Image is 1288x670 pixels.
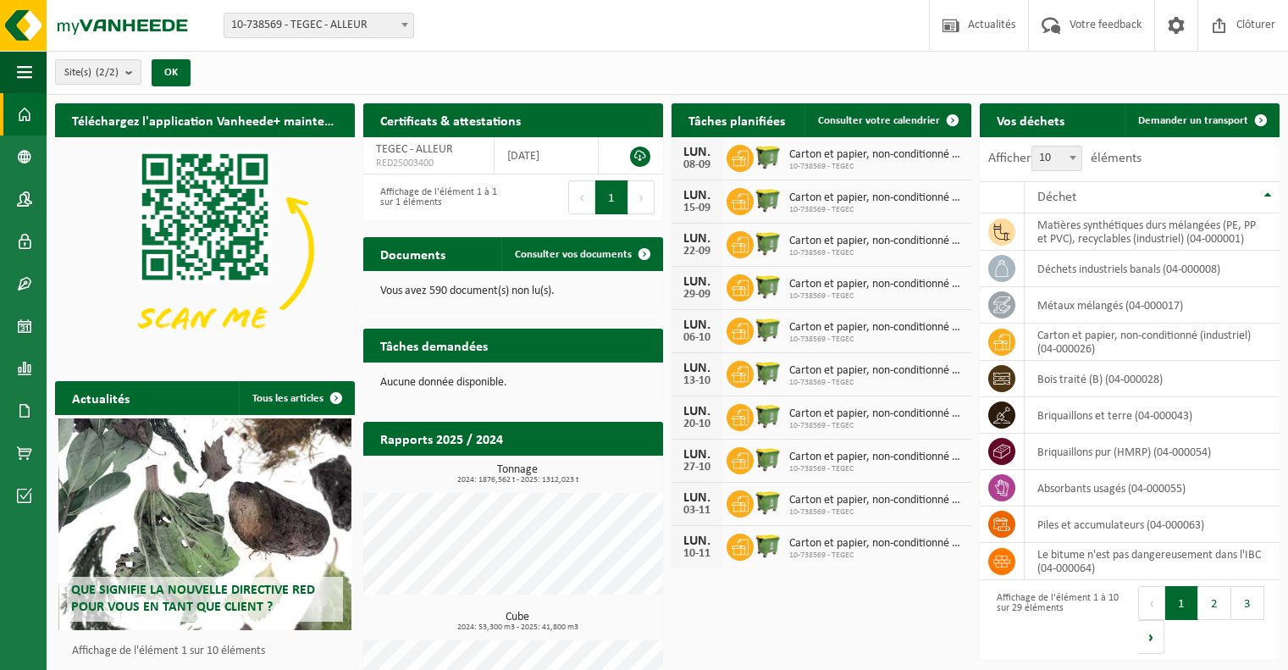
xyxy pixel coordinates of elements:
span: 10-738569 - TEGEC [789,291,963,302]
span: Demander un transport [1138,115,1248,126]
h3: Cube [372,612,663,632]
p: Vous avez 590 document(s) non lu(s). [380,285,646,297]
span: 10-738569 - TEGEC [789,421,963,431]
span: 10 [1031,146,1082,171]
span: 10-738569 - TEGEC [789,335,963,345]
img: WB-1100-HPE-GN-50 [754,358,782,387]
div: LUN. [680,189,714,202]
span: 2024: 1876,562 t - 2025: 1312,023 t [372,476,663,485]
td: briquaillons et terre (04-000043) [1025,397,1280,434]
a: Que signifie la nouvelle directive RED pour vous en tant que client ? [58,418,352,630]
span: Site(s) [64,60,119,86]
h3: Tonnage [372,464,663,485]
span: Carton et papier, non-conditionné (industriel) [789,235,963,248]
span: Carton et papier, non-conditionné (industriel) [789,278,963,291]
button: Site(s)(2/2) [55,59,141,85]
span: 10 [1032,147,1081,170]
span: Déchet [1037,191,1076,204]
button: Previous [568,180,595,214]
span: 10-738569 - TEGEC [789,378,963,388]
span: RED25003400 [376,157,481,170]
td: bois traité (B) (04-000028) [1025,361,1280,397]
a: Consulter vos documents [501,237,661,271]
img: WB-1100-HPE-GN-50 [754,272,782,301]
span: Carton et papier, non-conditionné (industriel) [789,407,963,421]
count: (2/2) [96,67,119,78]
img: WB-1100-HPE-GN-50 [754,142,782,171]
div: 03-11 [680,505,714,517]
h2: Actualités [55,381,146,414]
button: Previous [1138,586,1165,620]
button: 1 [1165,586,1198,620]
h2: Téléchargez l'application Vanheede+ maintenant! [55,103,355,136]
div: 06-10 [680,332,714,344]
div: LUN. [680,146,714,159]
p: Aucune donnée disponible. [380,377,646,389]
div: 20-10 [680,418,714,430]
label: Afficher éléments [988,152,1142,165]
img: WB-1100-HPE-GN-50 [754,315,782,344]
img: WB-1100-HPE-GN-50 [754,401,782,430]
div: LUN. [680,318,714,332]
span: 10-738569 - TEGEC [789,248,963,258]
button: Next [628,180,655,214]
span: 10-738569 - TEGEC - ALLEUR [224,14,413,37]
span: 10-738569 - TEGEC [789,464,963,474]
h2: Certificats & attestations [363,103,538,136]
div: LUN. [680,405,714,418]
span: Carton et papier, non-conditionné (industriel) [789,148,963,162]
div: 15-09 [680,202,714,214]
div: LUN. [680,534,714,548]
h2: Tâches planifiées [672,103,802,136]
td: métaux mélangés (04-000017) [1025,287,1280,324]
td: absorbants usagés (04-000055) [1025,470,1280,507]
span: 10-738569 - TEGEC [789,507,963,518]
td: [DATE] [495,137,599,174]
div: 13-10 [680,375,714,387]
td: Piles et accumulateurs (04-000063) [1025,507,1280,543]
span: Carton et papier, non-conditionné (industriel) [789,191,963,205]
div: LUN. [680,491,714,505]
span: Carton et papier, non-conditionné (industriel) [789,494,963,507]
td: déchets industriels banals (04-000008) [1025,251,1280,287]
div: Affichage de l'élément 1 à 10 sur 29 éléments [988,584,1121,656]
h2: Tâches demandées [363,329,505,362]
img: WB-1100-HPE-GN-50 [754,185,782,214]
span: 10-738569 - TEGEC [789,162,963,172]
h2: Vos déchets [980,103,1081,136]
span: Carton et papier, non-conditionné (industriel) [789,321,963,335]
button: Next [1138,620,1164,654]
a: Consulter les rapports [516,455,661,489]
span: 10-738569 - TEGEC [789,205,963,215]
button: 3 [1231,586,1264,620]
img: WB-1100-HPE-GN-50 [754,229,782,257]
img: Download de VHEPlus App [55,137,355,363]
div: 08-09 [680,159,714,171]
span: Que signifie la nouvelle directive RED pour vous en tant que client ? [71,584,315,613]
td: briquaillons pur (HMRP) (04-000054) [1025,434,1280,470]
img: WB-1100-HPE-GN-50 [754,445,782,473]
p: Affichage de l'élément 1 sur 10 éléments [72,645,346,657]
td: Le bitume n'est pas dangereusement dans l'IBC (04-000064) [1025,543,1280,580]
span: Carton et papier, non-conditionné (industriel) [789,364,963,378]
button: OK [152,59,191,86]
div: 22-09 [680,246,714,257]
td: matières synthétiques durs mélangées (PE, PP et PVC), recyclables (industriel) (04-000001) [1025,213,1280,251]
div: Affichage de l'élément 1 à 1 sur 1 éléments [372,179,505,216]
span: Consulter vos documents [515,249,632,260]
div: LUN. [680,275,714,289]
h2: Documents [363,237,462,270]
h2: Rapports 2025 / 2024 [363,422,520,455]
span: Carton et papier, non-conditionné (industriel) [789,537,963,551]
div: 29-09 [680,289,714,301]
span: 2024: 53,300 m3 - 2025: 41,800 m3 [372,623,663,632]
span: 10-738569 - TEGEC [789,551,963,561]
a: Demander un transport [1125,103,1278,137]
td: carton et papier, non-conditionné (industriel) (04-000026) [1025,324,1280,361]
span: Consulter votre calendrier [818,115,940,126]
div: LUN. [680,232,714,246]
button: 2 [1198,586,1231,620]
span: Carton et papier, non-conditionné (industriel) [789,451,963,464]
a: Consulter votre calendrier [804,103,970,137]
button: 1 [595,180,628,214]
